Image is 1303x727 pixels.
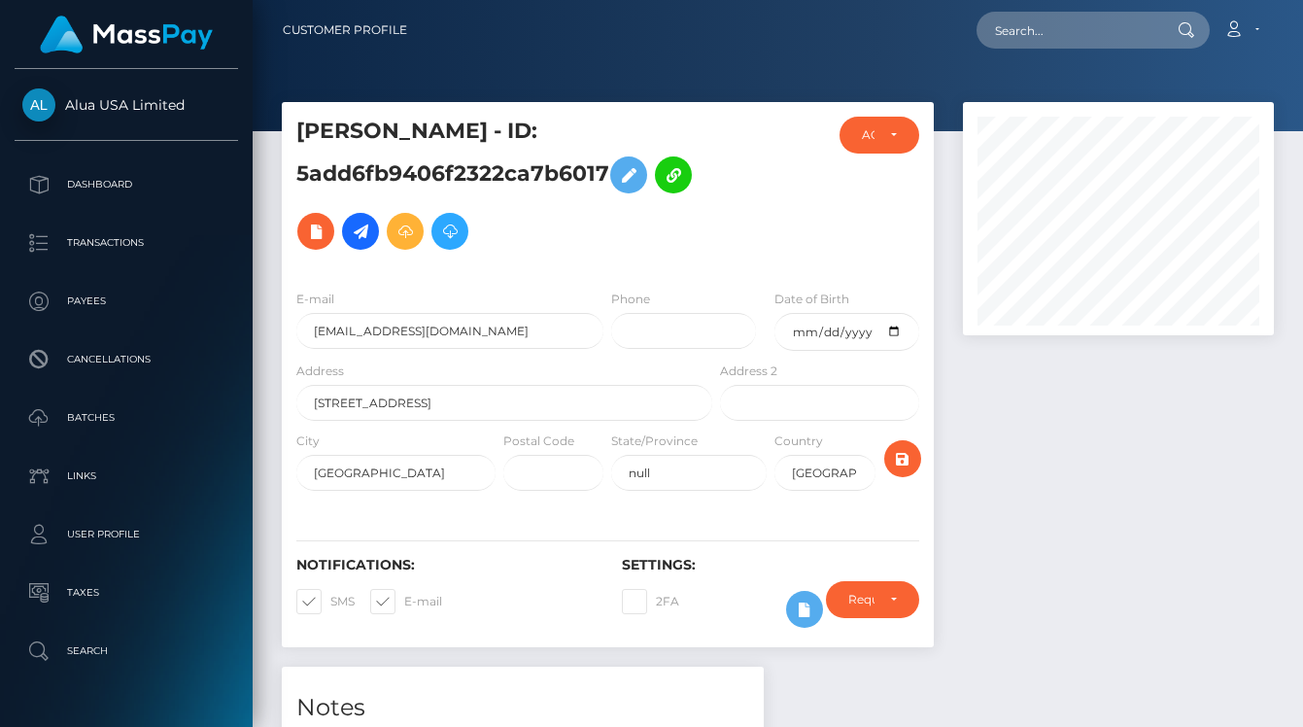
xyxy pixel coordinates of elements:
a: Taxes [15,569,238,617]
label: Address 2 [720,363,777,380]
h6: Notifications: [296,557,593,573]
label: E-mail [296,291,334,308]
p: Search [22,637,230,666]
h4: Notes [296,691,749,725]
p: Taxes [22,578,230,607]
label: Phone [611,291,650,308]
a: Payees [15,277,238,326]
p: Links [22,462,230,491]
a: Customer Profile [283,10,407,51]
span: Alua USA Limited [15,96,238,114]
label: Date of Birth [774,291,849,308]
label: E-mail [370,589,442,614]
a: Cancellations [15,335,238,384]
a: Batches [15,394,238,442]
button: ACTIVE [840,117,919,154]
label: 2FA [622,589,679,614]
label: SMS [296,589,355,614]
button: Require ID/Selfie Verification [826,581,919,618]
a: User Profile [15,510,238,559]
div: ACTIVE [862,127,874,143]
h6: Settings: [622,557,918,573]
a: Initiate Payout [342,213,379,250]
p: Batches [22,403,230,433]
a: Links [15,452,238,501]
label: State/Province [611,433,698,450]
img: Alua USA Limited [22,88,55,121]
input: Search... [977,12,1159,49]
p: Payees [22,287,230,316]
a: Dashboard [15,160,238,209]
label: City [296,433,320,450]
label: Country [774,433,823,450]
img: MassPay Logo [40,16,213,53]
label: Postal Code [503,433,574,450]
a: Transactions [15,219,238,267]
p: User Profile [22,520,230,549]
p: Transactions [22,228,230,258]
p: Cancellations [22,345,230,374]
h5: [PERSON_NAME] - ID: 5add6fb9406f2322ca7b6017 [296,117,702,260]
a: Search [15,627,238,675]
label: Address [296,363,344,380]
div: Require ID/Selfie Verification [848,592,874,607]
p: Dashboard [22,170,230,199]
